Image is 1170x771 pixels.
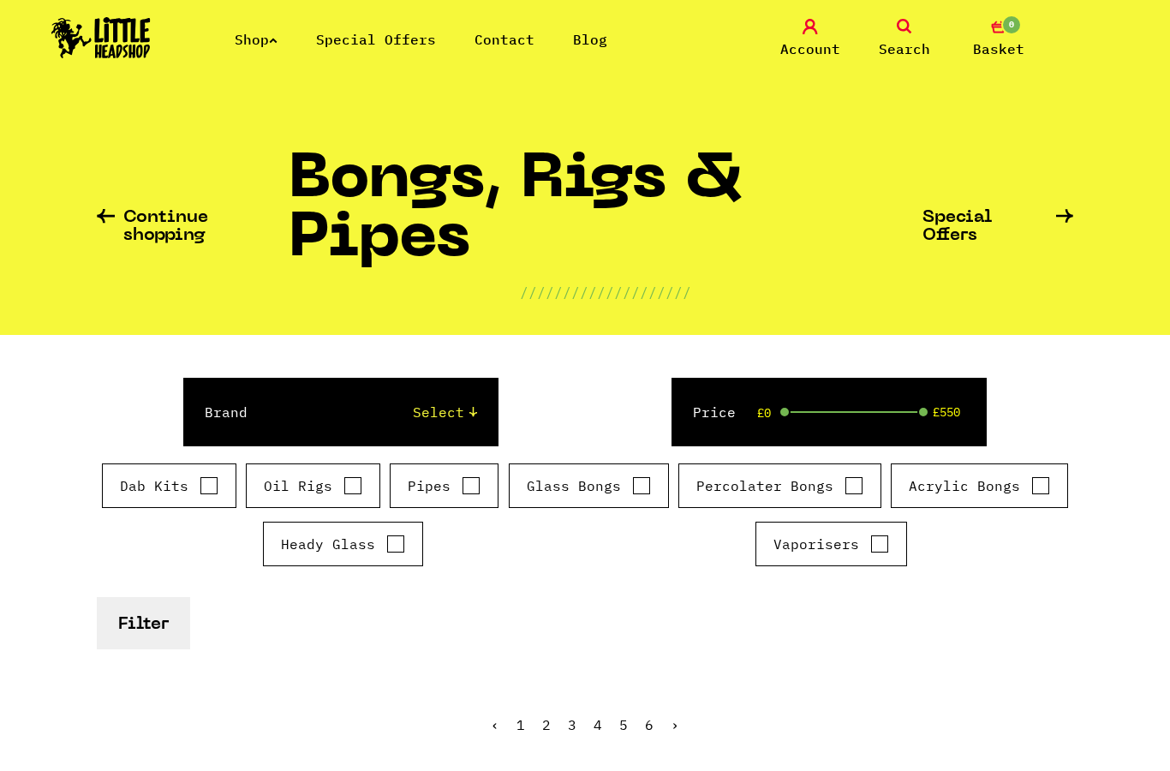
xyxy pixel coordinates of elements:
[475,31,534,48] a: Contact
[264,475,362,496] label: Oil Rigs
[520,282,691,302] p: ////////////////////
[619,716,628,733] a: 5
[491,716,499,733] span: ‹
[973,39,1024,59] span: Basket
[879,39,930,59] span: Search
[693,402,736,422] label: Price
[696,475,863,496] label: Percolater Bongs
[757,406,771,420] span: £0
[408,475,481,496] label: Pipes
[933,405,960,419] span: £550
[491,718,499,732] li: « Previous
[645,716,654,733] a: 6
[316,31,436,48] a: Special Offers
[909,475,1050,496] label: Acrylic Bongs
[573,31,607,48] a: Blog
[542,716,551,733] a: 2
[205,402,248,422] label: Brand
[862,19,947,59] a: Search
[922,209,1073,245] a: Special Offers
[671,716,679,733] a: Next »
[235,31,278,48] a: Shop
[516,716,525,733] span: 1
[289,152,922,282] h1: Bongs, Rigs & Pipes
[956,19,1042,59] a: 0 Basket
[773,534,889,554] label: Vaporisers
[281,534,405,554] label: Heady Glass
[594,716,602,733] a: 4
[568,716,576,733] a: 3
[97,209,289,245] a: Continue shopping
[51,17,151,58] img: Little Head Shop Logo
[780,39,840,59] span: Account
[1001,15,1022,35] span: 0
[97,597,190,649] button: Filter
[120,475,218,496] label: Dab Kits
[527,475,651,496] label: Glass Bongs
